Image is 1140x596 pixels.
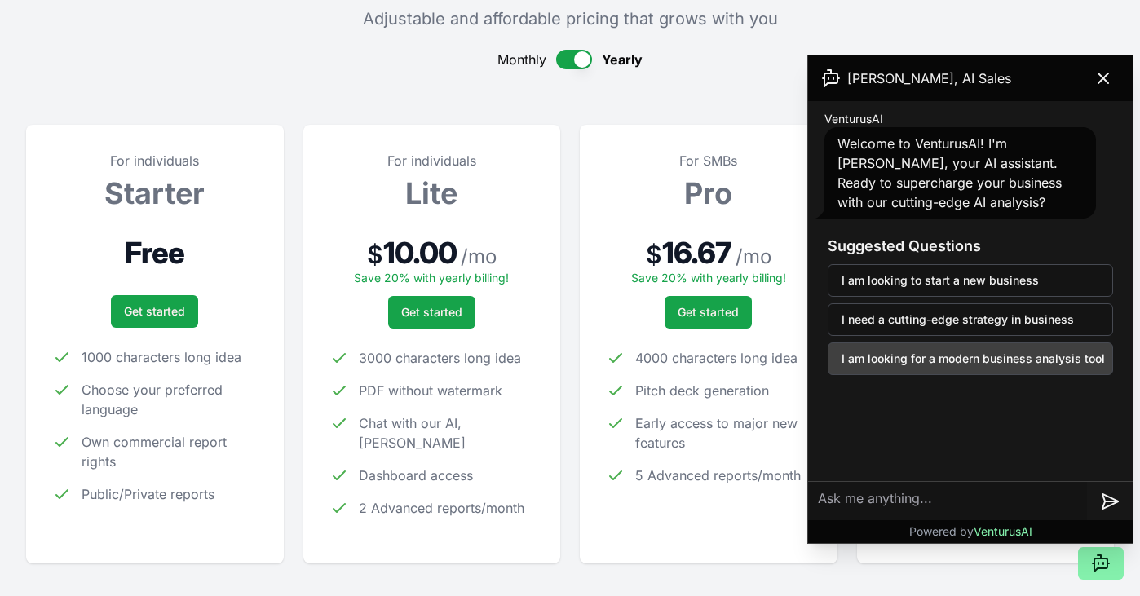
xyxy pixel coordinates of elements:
[665,296,752,329] a: Get started
[736,244,771,270] span: / mo
[635,466,801,485] span: 5 Advanced reports/month
[26,7,1114,30] p: Adjustable and affordable pricing that grows with you
[52,177,258,210] h3: Starter
[828,264,1113,297] button: I am looking to start a new business
[824,111,883,127] span: VenturusAI
[635,413,811,453] span: Early access to major new features
[461,244,497,270] span: / mo
[828,342,1113,375] button: I am looking for a modern business analysis tool
[974,524,1032,538] span: VenturusAI
[359,466,473,485] span: Dashboard access
[359,498,524,518] span: 2 Advanced reports/month
[82,380,258,419] span: Choose your preferred language
[354,271,509,285] span: Save 20% with yearly billing!
[602,50,643,69] span: Yearly
[606,151,811,170] p: For SMBs
[329,177,535,210] h3: Lite
[359,381,502,400] span: PDF without watermark
[837,135,1062,210] span: Welcome to VenturusAI! I'm [PERSON_NAME], your AI assistant. Ready to supercharge your business w...
[828,235,1113,258] h3: Suggested Questions
[329,151,535,170] p: For individuals
[125,236,184,269] span: Free
[631,271,786,285] span: Save 20% with yearly billing!
[828,303,1113,336] button: I need a cutting-edge strategy in business
[52,151,258,170] p: For individuals
[383,236,457,269] span: 10.00
[635,381,769,400] span: Pitch deck generation
[662,236,732,269] span: 16.67
[497,50,546,69] span: Monthly
[646,240,662,269] span: $
[111,295,198,328] a: Get started
[367,240,383,269] span: $
[359,348,521,368] span: 3000 characters long idea
[82,484,214,504] span: Public/Private reports
[635,348,798,368] span: 4000 characters long idea
[909,523,1032,540] p: Powered by
[82,432,258,471] span: Own commercial report rights
[359,413,535,453] span: Chat with our AI, [PERSON_NAME]
[82,347,241,367] span: 1000 characters long idea
[847,68,1011,88] span: [PERSON_NAME], AI Sales
[388,296,475,329] a: Get started
[606,177,811,210] h3: Pro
